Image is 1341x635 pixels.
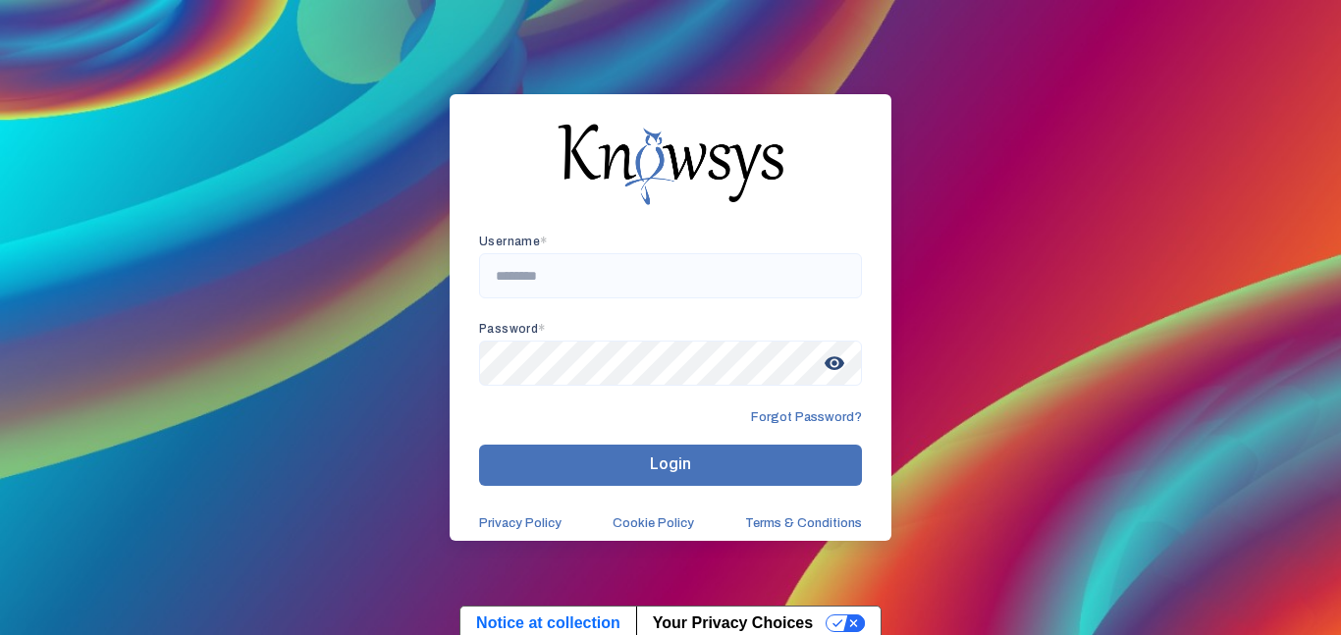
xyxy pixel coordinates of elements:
img: knowsys-logo.png [558,124,783,204]
span: Forgot Password? [751,409,862,425]
button: Login [479,445,862,486]
a: Cookie Policy [613,515,694,531]
span: visibility [817,345,852,381]
app-required-indication: Password [479,322,546,336]
a: Terms & Conditions [745,515,862,531]
app-required-indication: Username [479,235,548,248]
a: Privacy Policy [479,515,562,531]
span: Login [650,454,691,473]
